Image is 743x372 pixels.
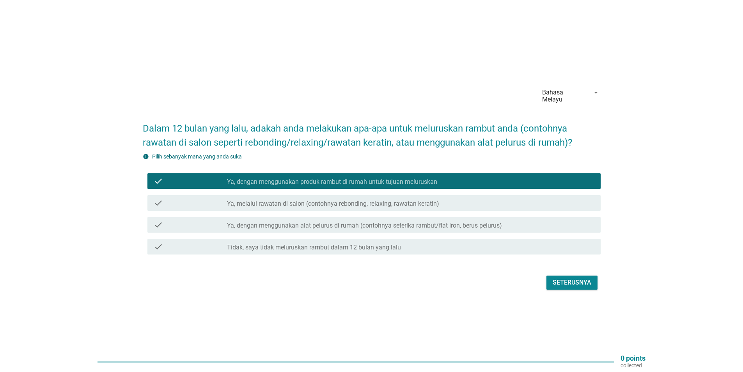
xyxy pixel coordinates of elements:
p: 0 points [621,355,645,362]
i: check [154,176,163,186]
i: arrow_drop_down [591,88,601,97]
p: collected [621,362,645,369]
label: Ya, dengan menggunakan produk rambut di rumah untuk tujuan meluruskan [227,178,437,186]
div: Seterusnya [553,278,591,287]
label: Ya, melalui rawatan di salon (contohnya rebonding, relaxing, rawatan keratin) [227,200,439,208]
label: Ya, dengan menggunakan alat pelurus di rumah (contohnya seterika rambut/flat iron, berus pelurus) [227,222,502,230]
h2: Dalam 12 bulan yang lalu, adakah anda melakukan apa-apa untuk meluruskan rambut anda (contohnya r... [143,114,601,150]
div: Bahasa Melayu [542,89,585,103]
i: check [154,242,163,251]
label: Tidak, saya tidak meluruskan rambut dalam 12 bulan yang lalu [227,244,401,251]
i: info [143,153,149,160]
i: check [154,220,163,230]
label: Pilih sebanyak mana yang anda suka [152,153,242,160]
i: check [154,198,163,208]
button: Seterusnya [546,276,598,290]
